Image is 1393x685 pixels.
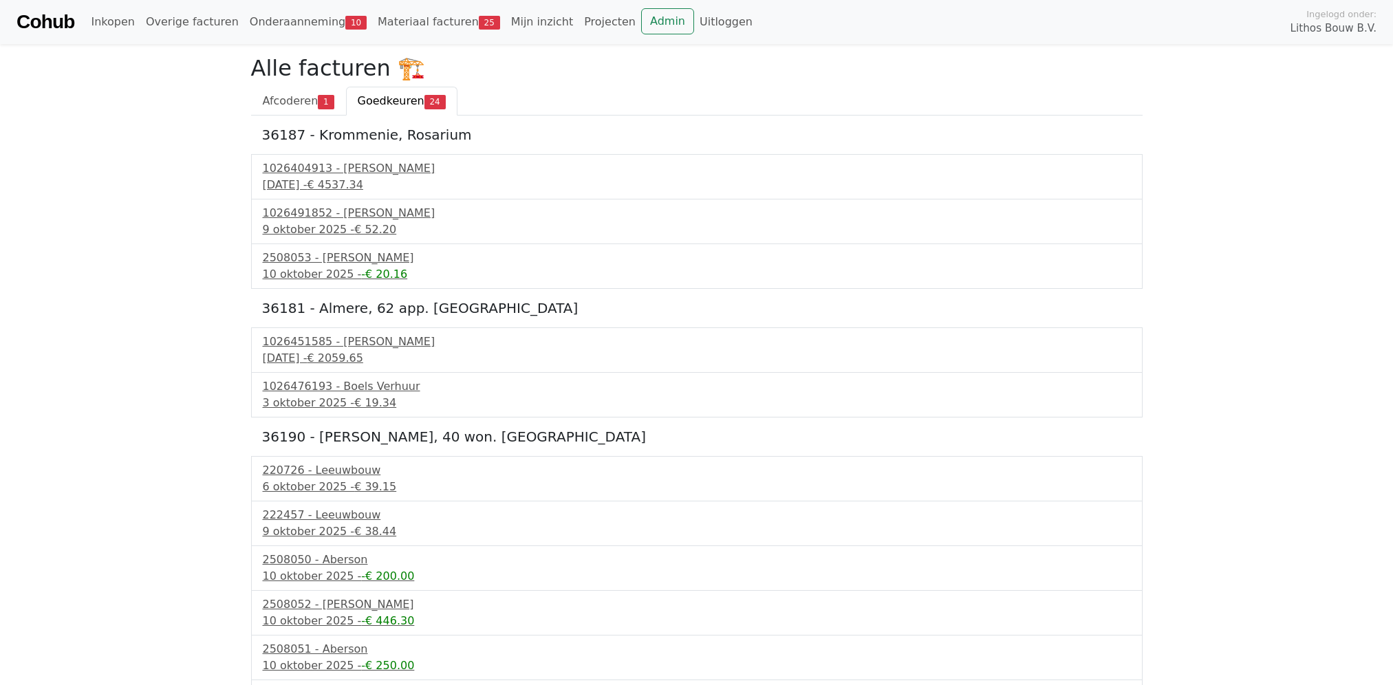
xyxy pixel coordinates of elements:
div: 10 oktober 2025 - [263,266,1131,283]
div: [DATE] - [263,350,1131,367]
a: 222457 - Leeuwbouw9 oktober 2025 -€ 38.44 [263,507,1131,540]
a: 2508053 - [PERSON_NAME]10 oktober 2025 --€ 20.16 [263,250,1131,283]
div: 220726 - Leeuwbouw [263,462,1131,479]
div: 9 oktober 2025 - [263,221,1131,238]
div: 10 oktober 2025 - [263,657,1131,674]
div: 10 oktober 2025 - [263,613,1131,629]
a: 1026491852 - [PERSON_NAME]9 oktober 2025 -€ 52.20 [263,205,1131,238]
div: 2508053 - [PERSON_NAME] [263,250,1131,266]
div: 1026491852 - [PERSON_NAME] [263,205,1131,221]
span: Lithos Bouw B.V. [1291,21,1376,36]
span: € 2059.65 [307,351,363,365]
span: -€ 446.30 [361,614,414,627]
a: Onderaanneming10 [244,8,372,36]
a: 2508051 - Aberson10 oktober 2025 --€ 250.00 [263,641,1131,674]
a: Cohub [17,6,74,39]
a: 1026451585 - [PERSON_NAME][DATE] -€ 2059.65 [263,334,1131,367]
span: 24 [424,95,446,109]
div: [DATE] - [263,177,1131,193]
div: 2508052 - [PERSON_NAME] [263,596,1131,613]
div: 1026476193 - Boels Verhuur [263,378,1131,395]
div: 222457 - Leeuwbouw [263,507,1131,523]
a: 1026476193 - Boels Verhuur3 oktober 2025 -€ 19.34 [263,378,1131,411]
a: Goedkeuren24 [346,87,457,116]
span: € 52.20 [354,223,396,236]
span: € 38.44 [354,525,396,538]
div: 1026451585 - [PERSON_NAME] [263,334,1131,350]
div: 9 oktober 2025 - [263,523,1131,540]
h5: 36187 - Krommenie, Rosarium [262,127,1132,143]
span: € 4537.34 [307,178,363,191]
a: Materiaal facturen25 [372,8,506,36]
span: € 19.34 [354,396,396,409]
div: 3 oktober 2025 - [263,395,1131,411]
span: € 39.15 [354,480,396,493]
span: -€ 250.00 [361,659,414,672]
a: 220726 - Leeuwbouw6 oktober 2025 -€ 39.15 [263,462,1131,495]
a: Uitloggen [694,8,758,36]
a: 2508052 - [PERSON_NAME]10 oktober 2025 --€ 446.30 [263,596,1131,629]
a: 1026404913 - [PERSON_NAME][DATE] -€ 4537.34 [263,160,1131,193]
div: 2508051 - Aberson [263,641,1131,657]
span: Goedkeuren [358,94,424,107]
div: 2508050 - Aberson [263,552,1131,568]
a: Afcoderen1 [251,87,346,116]
h2: Alle facturen 🏗️ [251,55,1143,81]
div: 1026404913 - [PERSON_NAME] [263,160,1131,177]
a: Mijn inzicht [506,8,579,36]
span: 1 [318,95,334,109]
a: Overige facturen [140,8,244,36]
span: 25 [479,16,500,30]
span: Afcoderen [263,94,318,107]
a: 2508050 - Aberson10 oktober 2025 --€ 200.00 [263,552,1131,585]
h5: 36190 - [PERSON_NAME], 40 won. [GEOGRAPHIC_DATA] [262,428,1132,445]
div: 6 oktober 2025 - [263,479,1131,495]
div: 10 oktober 2025 - [263,568,1131,585]
span: -€ 200.00 [361,569,414,583]
span: 10 [345,16,367,30]
span: Ingelogd onder: [1306,8,1376,21]
a: Admin [641,8,694,34]
h5: 36181 - Almere, 62 app. [GEOGRAPHIC_DATA] [262,300,1132,316]
a: Projecten [579,8,641,36]
span: -€ 20.16 [361,268,407,281]
a: Inkopen [85,8,140,36]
